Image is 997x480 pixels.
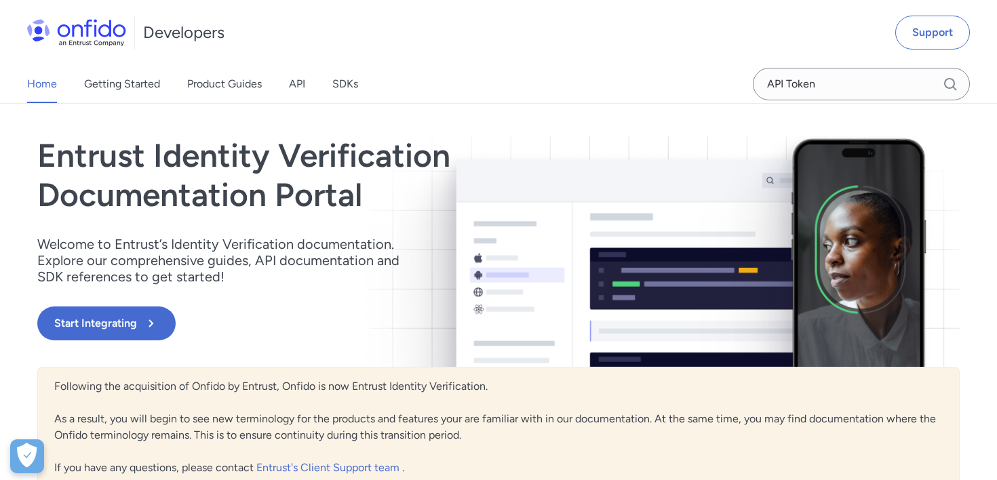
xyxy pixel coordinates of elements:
a: Home [27,65,57,103]
input: Onfido search input field [753,68,970,100]
a: Getting Started [84,65,160,103]
p: Welcome to Entrust’s Identity Verification documentation. Explore our comprehensive guides, API d... [37,236,417,285]
h1: Developers [143,22,224,43]
img: Onfido Logo [27,19,126,46]
a: API [289,65,305,103]
h1: Entrust Identity Verification Documentation Portal [37,136,683,214]
a: Start Integrating [37,306,683,340]
div: Cookie Preferences [10,439,44,473]
a: Support [895,16,970,49]
button: Start Integrating [37,306,176,340]
a: Product Guides [187,65,262,103]
button: Open Preferences [10,439,44,473]
a: Entrust's Client Support team [256,461,402,474]
a: SDKs [332,65,358,103]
